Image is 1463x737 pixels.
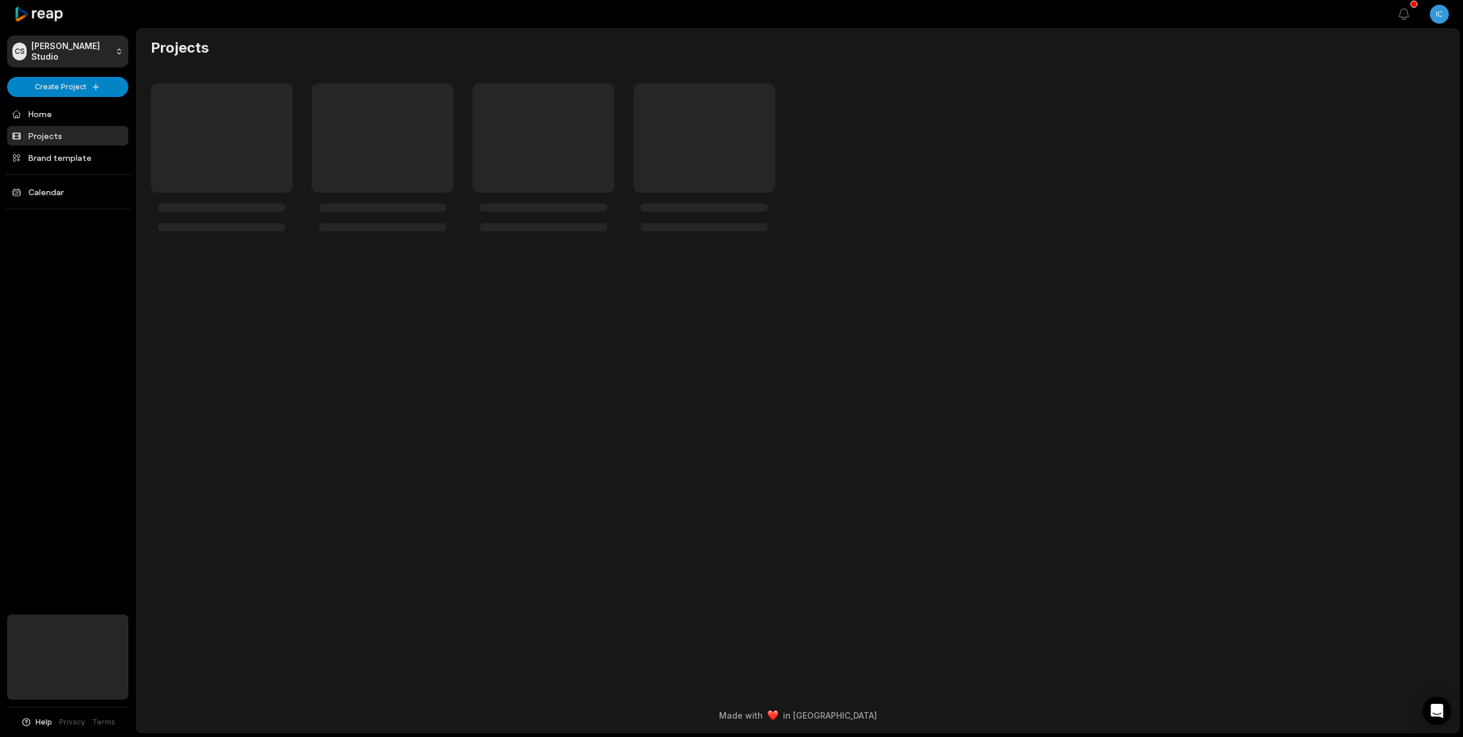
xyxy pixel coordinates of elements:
[768,710,778,721] img: heart emoji
[31,41,111,62] p: [PERSON_NAME] Studio
[35,717,52,728] span: Help
[7,126,128,146] a: Projects
[92,717,115,728] a: Terms
[7,182,128,202] a: Calendar
[7,104,128,124] a: Home
[12,43,27,60] div: CS
[21,717,52,728] button: Help
[1423,697,1451,725] div: Open Intercom Messenger
[7,77,128,97] button: Create Project
[147,709,1448,722] div: Made with in [GEOGRAPHIC_DATA]
[59,717,85,728] a: Privacy
[151,38,209,57] h2: Projects
[7,148,128,167] a: Brand template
